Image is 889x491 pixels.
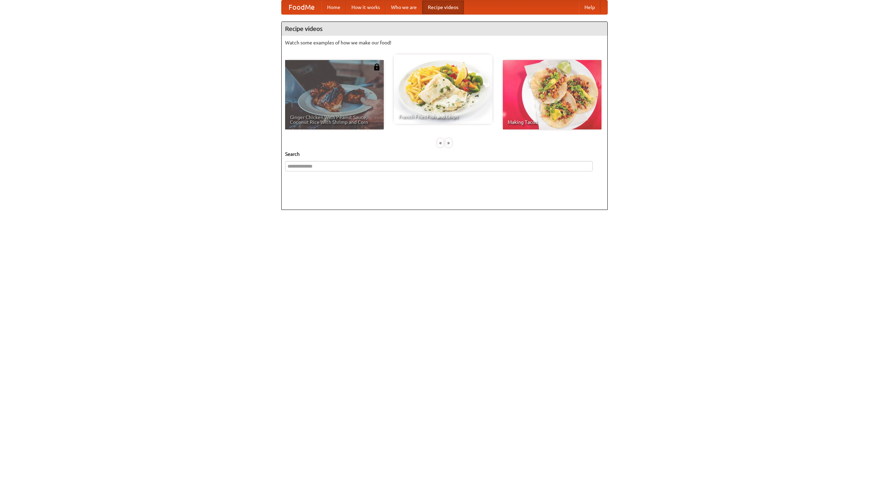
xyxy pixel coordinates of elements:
a: Who we are [385,0,422,14]
a: How it works [346,0,385,14]
a: Recipe videos [422,0,464,14]
div: » [446,138,452,147]
p: Watch some examples of how we make our food! [285,39,604,46]
div: « [437,138,443,147]
span: Making Tacos [508,120,597,125]
a: Making Tacos [503,60,601,129]
h5: Search [285,151,604,158]
a: French Fries Fish and Chips [394,54,492,124]
img: 483408.png [373,64,380,70]
h4: Recipe videos [282,22,607,36]
span: French Fries Fish and Chips [399,114,488,119]
a: FoodMe [282,0,322,14]
a: Home [322,0,346,14]
a: Help [579,0,600,14]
